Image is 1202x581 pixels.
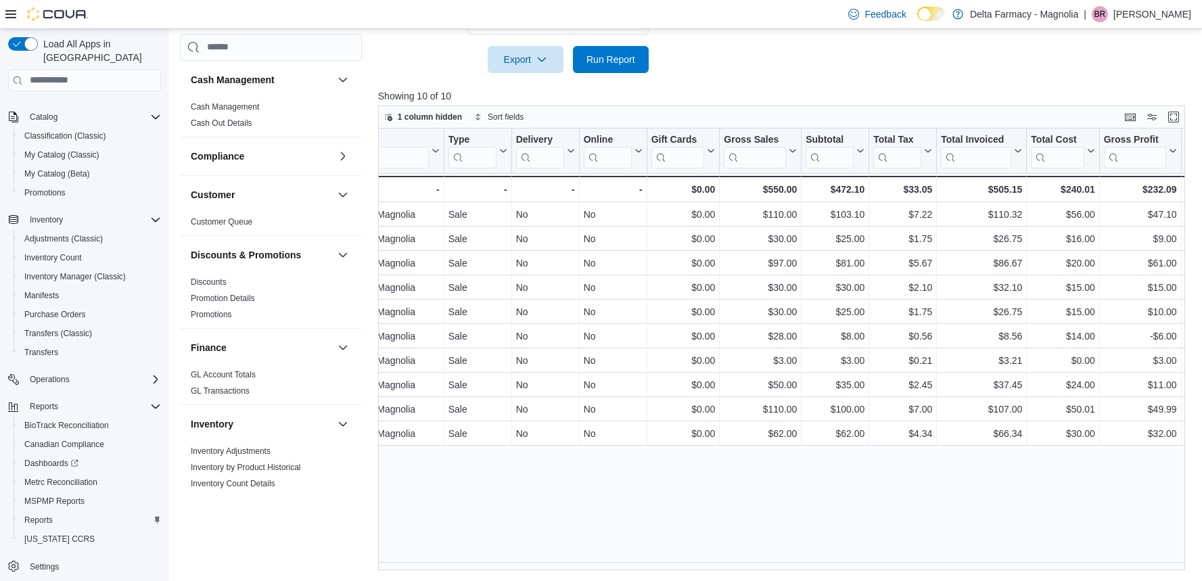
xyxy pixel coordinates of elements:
[19,185,71,201] a: Promotions
[1104,401,1177,417] div: $49.99
[335,187,351,203] button: Customer
[191,463,301,472] a: Inventory by Product Historical
[724,352,797,369] div: $3.00
[1113,6,1191,22] p: [PERSON_NAME]
[873,134,932,168] button: Total Tax
[14,343,166,362] button: Transfers
[38,37,161,64] span: Load All Apps in [GEOGRAPHIC_DATA]
[307,255,440,271] div: Delta Farmacy - Magnolia
[19,455,161,471] span: Dashboards
[191,101,259,112] span: Cash Management
[191,118,252,129] span: Cash Out Details
[806,401,864,417] div: $100.00
[24,477,97,488] span: Metrc Reconciliation
[191,277,227,287] span: Discounts
[307,352,440,369] div: Delta Farmacy - Magnolia
[1092,6,1108,22] div: Brandon Riggio
[806,352,864,369] div: $3.00
[583,377,642,393] div: No
[24,559,64,575] a: Settings
[14,530,166,549] button: [US_STATE] CCRS
[19,436,161,452] span: Canadian Compliance
[30,401,58,412] span: Reports
[724,134,797,168] button: Gross Sales
[941,134,1011,168] div: Total Invoiced
[1031,328,1094,344] div: $14.00
[448,255,507,271] div: Sale
[24,309,86,320] span: Purchase Orders
[19,493,90,509] a: MSPMP Reports
[873,181,932,197] div: $33.05
[307,134,429,147] div: Location
[448,401,507,417] div: Sale
[583,181,642,197] div: -
[19,455,84,471] a: Dashboards
[1031,181,1094,197] div: $240.01
[14,416,166,435] button: BioTrack Reconciliation
[586,53,635,66] span: Run Report
[378,89,1193,103] p: Showing 10 of 10
[1031,231,1094,247] div: $16.00
[941,255,1022,271] div: $86.67
[191,479,275,488] a: Inventory Count Details
[191,149,332,163] button: Compliance
[24,420,109,431] span: BioTrack Reconciliation
[724,377,797,393] div: $50.00
[14,248,166,267] button: Inventory Count
[873,255,932,271] div: $5.67
[1165,109,1182,125] button: Enter fullscreen
[191,386,250,396] span: GL Transactions
[724,231,797,247] div: $30.00
[941,181,1022,197] div: $505.15
[191,216,252,227] span: Customer Queue
[1031,134,1094,168] button: Total Cost
[651,134,715,168] button: Gift Cards
[19,306,161,323] span: Purchase Orders
[19,417,114,434] a: BioTrack Reconciliation
[19,269,131,285] a: Inventory Manager (Classic)
[24,212,68,228] button: Inventory
[515,134,574,168] button: Delivery
[14,229,166,248] button: Adjustments (Classic)
[873,134,921,147] div: Total Tax
[19,344,161,361] span: Transfers
[19,436,110,452] a: Canadian Compliance
[583,401,642,417] div: No
[873,304,932,320] div: $1.75
[307,401,440,417] div: Delta Farmacy - Magnolia
[651,231,715,247] div: $0.00
[24,109,63,125] button: Catalog
[873,134,921,168] div: Total Tax
[724,134,786,168] div: Gross Sales
[19,306,91,323] a: Purchase Orders
[19,147,105,163] a: My Catalog (Classic)
[30,374,70,385] span: Operations
[1104,352,1177,369] div: $3.00
[843,1,911,28] a: Feedback
[24,371,161,388] span: Operations
[873,352,932,369] div: $0.21
[724,181,797,197] div: $550.00
[24,398,161,415] span: Reports
[917,7,946,21] input: Dark Mode
[583,134,642,168] button: Online
[651,134,704,147] div: Gift Cards
[515,206,574,223] div: No
[448,134,507,168] button: Type
[806,279,864,296] div: $30.00
[19,231,108,247] a: Adjustments (Classic)
[651,134,704,168] div: Gift Card Sales
[307,279,440,296] div: Delta Farmacy - Magnolia
[1104,279,1177,296] div: $15.00
[14,305,166,324] button: Purchase Orders
[806,134,854,147] div: Subtotal
[806,304,864,320] div: $25.00
[1031,279,1094,296] div: $15.00
[3,557,166,576] button: Settings
[3,370,166,389] button: Operations
[180,274,362,328] div: Discounts & Promotions
[14,324,166,343] button: Transfers (Classic)
[573,46,649,73] button: Run Report
[941,352,1022,369] div: $3.21
[806,255,864,271] div: $81.00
